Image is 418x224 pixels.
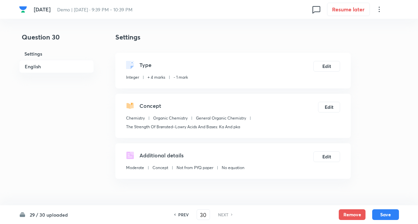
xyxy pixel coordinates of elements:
h5: Additional details [139,151,184,159]
p: Chemistry [126,115,145,121]
button: Remove [339,209,365,220]
button: Save [372,209,399,220]
p: Integer [126,74,139,80]
p: General Organic Chemistry [196,115,246,121]
h6: NEXT [218,212,228,218]
p: Concept [152,165,168,171]
h6: PREV [178,212,189,218]
span: Demo | [DATE] · 9:39 PM - 10:39 PM [57,6,132,13]
p: No equation [222,165,244,171]
img: questionType.svg [126,61,134,69]
button: Edit [313,61,340,72]
a: Company Logo [19,5,28,13]
button: Edit [313,151,340,162]
button: Resume later [327,3,370,16]
p: - 1 mark [174,74,188,80]
span: [DATE] [34,6,50,13]
button: Edit [318,102,340,113]
img: Company Logo [19,5,27,13]
h5: Type [139,61,151,69]
h4: Question 30 [19,32,94,48]
p: Organic Chemistry [153,115,188,121]
h6: English [19,60,94,73]
h6: 29 / 30 uploaded [30,211,68,218]
p: Moderate [126,165,144,171]
img: questionDetails.svg [126,151,134,159]
h6: Settings [19,48,94,60]
p: + 4 marks [147,74,165,80]
h5: Concept [139,102,161,110]
h4: Settings [115,32,351,42]
p: Not from PYQ paper [177,165,213,171]
p: The Strength Of Brønsted–Lowry Acids And Bases: Ka And pka [126,124,240,130]
img: questionConcept.svg [126,102,134,110]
